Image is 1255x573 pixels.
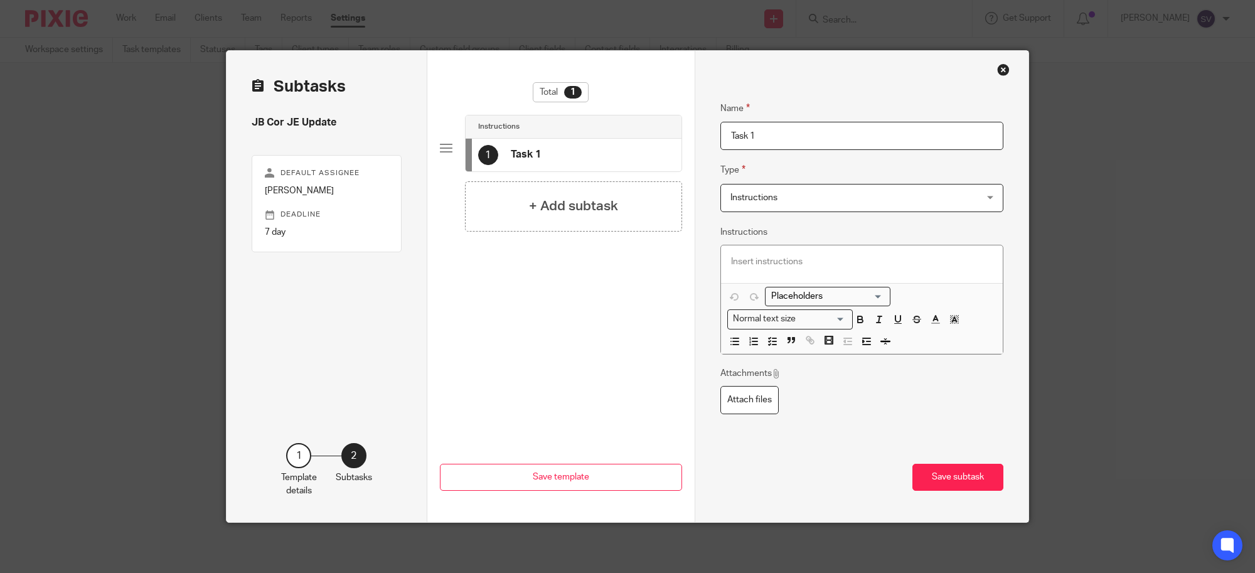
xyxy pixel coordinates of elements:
[265,168,388,178] p: Default assignee
[252,116,402,129] h4: JB Cor JE Update
[265,210,388,220] p: Deadline
[478,122,520,132] h4: Instructions
[265,226,388,238] p: 7 day
[720,101,750,115] label: Name
[997,63,1010,76] div: Close this dialog window
[511,148,541,161] h4: Task 1
[730,313,799,326] span: Normal text size
[336,471,372,484] p: Subtasks
[286,443,311,468] div: 1
[730,193,777,202] span: Instructions
[765,287,890,306] div: Placeholders
[767,290,883,303] input: Search for option
[564,86,582,99] div: 1
[720,226,767,238] label: Instructions
[912,464,1003,491] button: Save subtask
[265,185,388,197] p: [PERSON_NAME]
[440,464,682,491] button: Save template
[720,386,779,414] label: Attach files
[341,443,366,468] div: 2
[252,76,346,97] h2: Subtasks
[529,196,618,216] h4: + Add subtask
[478,145,498,165] div: 1
[281,471,317,497] p: Template details
[727,309,853,329] div: Search for option
[765,287,890,306] div: Search for option
[720,367,781,380] p: Attachments
[799,313,845,326] input: Search for option
[720,163,745,177] label: Type
[533,82,589,102] div: Total
[727,309,853,329] div: Text styles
